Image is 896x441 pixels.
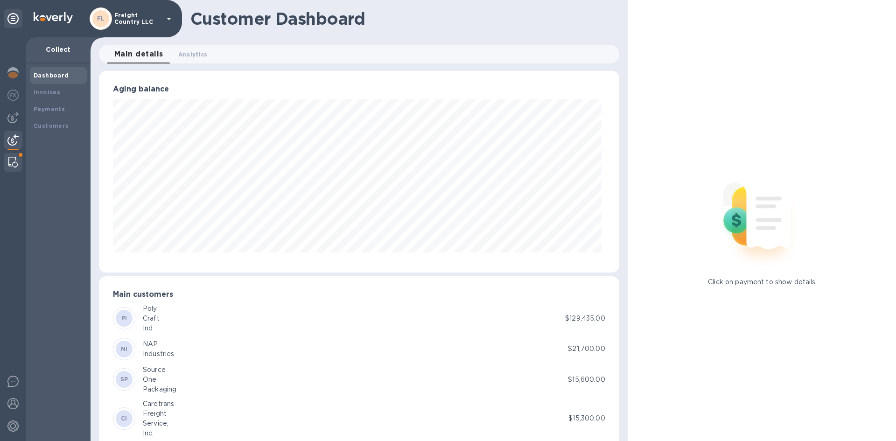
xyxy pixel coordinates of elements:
[190,9,613,28] h1: Customer Dashboard
[708,277,815,287] p: Click on payment to show details
[114,48,163,61] span: Main details
[34,105,65,112] b: Payments
[34,45,83,54] p: Collect
[143,304,160,314] div: Poly
[4,9,22,28] div: Unpin categories
[565,314,605,323] p: $129,435.00
[143,409,174,419] div: Freight
[143,314,160,323] div: Craft
[114,12,161,25] p: Freight Country LLC
[34,122,69,129] b: Customers
[34,12,73,23] img: Logo
[7,90,19,101] img: Foreign exchange
[34,89,60,96] b: Invoices
[121,315,127,322] b: PI
[568,344,605,354] p: $21,700.00
[97,15,105,22] b: FL
[121,415,127,422] b: CI
[143,339,174,349] div: NAP
[143,399,174,409] div: Caretrans
[143,349,174,359] div: Industries
[143,385,176,394] div: Packaging
[143,375,176,385] div: One
[34,72,69,79] b: Dashboard
[568,375,605,385] p: $15,600.00
[568,413,605,423] p: $15,300.00
[143,365,176,375] div: Source
[113,290,605,299] h3: Main customers
[143,323,160,333] div: Ind
[143,428,174,438] div: Inc.
[120,376,128,383] b: SP
[178,49,208,59] span: Analytics
[143,419,174,428] div: Service,
[121,345,128,352] b: NI
[113,85,605,94] h3: Aging balance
